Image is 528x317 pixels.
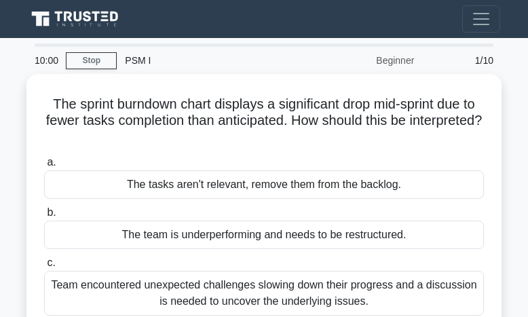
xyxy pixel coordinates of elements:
span: c. [47,257,55,268]
h5: The sprint burndown chart displays a significant drop mid-sprint due to fewer tasks completion th... [43,96,485,146]
span: b. [47,206,56,218]
div: The tasks aren't relevant, remove them from the backlog. [44,170,484,199]
div: PSM I [117,47,303,74]
div: 10:00 [26,47,66,74]
span: a. [47,156,56,168]
div: Team encountered unexpected challenges slowing down their progress and a discussion is needed to ... [44,271,484,316]
div: 1/10 [422,47,502,74]
div: Beginner [303,47,422,74]
button: Toggle navigation [462,5,500,33]
div: The team is underperforming and needs to be restructured. [44,221,484,249]
a: Stop [66,52,117,69]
